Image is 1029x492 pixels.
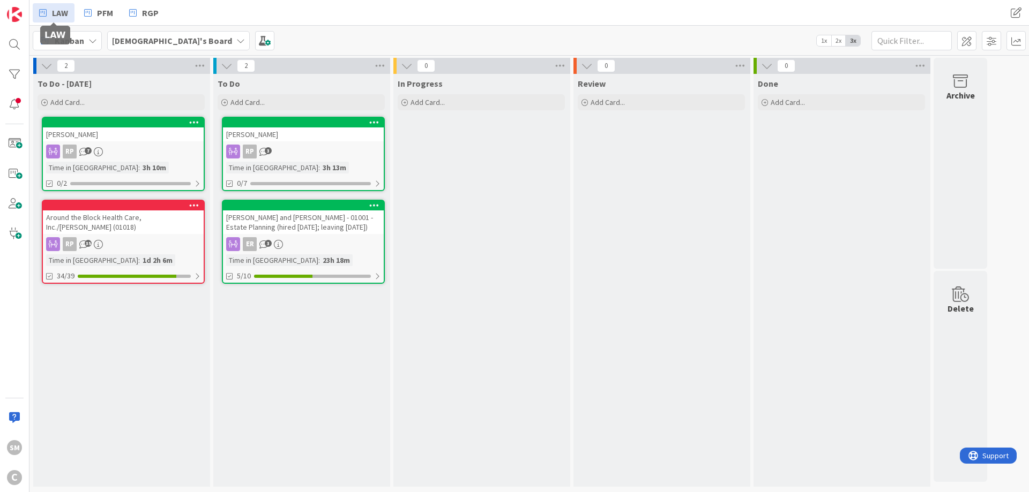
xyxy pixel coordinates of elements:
[44,30,66,40] h5: LAW
[846,35,860,46] span: 3x
[85,240,92,247] span: 35
[140,254,175,266] div: 1d 2h 6m
[112,35,232,46] b: [DEMOGRAPHIC_DATA]'s Board
[948,302,974,315] div: Delete
[831,35,846,46] span: 2x
[237,178,247,189] span: 0/7
[138,162,140,173] span: :
[318,254,320,266] span: :
[223,118,384,141] div: [PERSON_NAME]
[57,270,74,282] span: 34/39
[398,78,443,89] span: In Progress
[578,78,606,89] span: Review
[7,440,22,455] div: SM
[43,145,204,158] div: RP
[78,3,120,22] a: PFM
[243,145,257,158] div: RP
[142,6,159,19] span: RGP
[223,201,384,234] div: [PERSON_NAME] and [PERSON_NAME] - 01001 - Estate Planning (hired [DATE]; leaving [DATE])
[411,97,445,107] span: Add Card...
[237,59,255,72] span: 2
[43,210,204,234] div: Around the Block Health Care, Inc./[PERSON_NAME] (01018)
[223,127,384,141] div: [PERSON_NAME]
[7,470,22,485] div: C
[218,78,240,89] span: To Do
[223,145,384,158] div: RP
[85,147,92,154] span: 7
[123,3,165,22] a: RGP
[33,3,74,22] a: LAW
[871,31,952,50] input: Quick Filter...
[7,7,22,22] img: Visit kanbanzone.com
[57,178,67,189] span: 0/2
[43,201,204,234] div: Around the Block Health Care, Inc./[PERSON_NAME] (01018)
[946,89,975,102] div: Archive
[43,237,204,251] div: RP
[223,237,384,251] div: ER
[138,254,140,266] span: :
[591,97,625,107] span: Add Card...
[777,59,795,72] span: 0
[23,2,49,14] span: Support
[223,210,384,234] div: [PERSON_NAME] and [PERSON_NAME] - 01001 - Estate Planning (hired [DATE]; leaving [DATE])
[771,97,805,107] span: Add Card...
[50,97,85,107] span: Add Card...
[226,254,318,266] div: Time in [GEOGRAPHIC_DATA]
[63,145,77,158] div: RP
[226,162,318,173] div: Time in [GEOGRAPHIC_DATA]
[97,6,113,19] span: PFM
[758,78,778,89] span: Done
[320,162,349,173] div: 3h 13m
[417,59,435,72] span: 0
[43,127,204,141] div: [PERSON_NAME]
[320,254,353,266] div: 23h 18m
[597,59,615,72] span: 0
[817,35,831,46] span: 1x
[52,6,68,19] span: LAW
[57,59,75,72] span: 2
[230,97,265,107] span: Add Card...
[46,162,138,173] div: Time in [GEOGRAPHIC_DATA]
[43,118,204,141] div: [PERSON_NAME]
[318,162,320,173] span: :
[243,237,257,251] div: ER
[265,240,272,247] span: 3
[237,270,251,282] span: 5/10
[140,162,169,173] div: 3h 10m
[265,147,272,154] span: 3
[63,237,77,251] div: RP
[46,254,138,266] div: Time in [GEOGRAPHIC_DATA]
[38,78,92,89] span: To Do - Today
